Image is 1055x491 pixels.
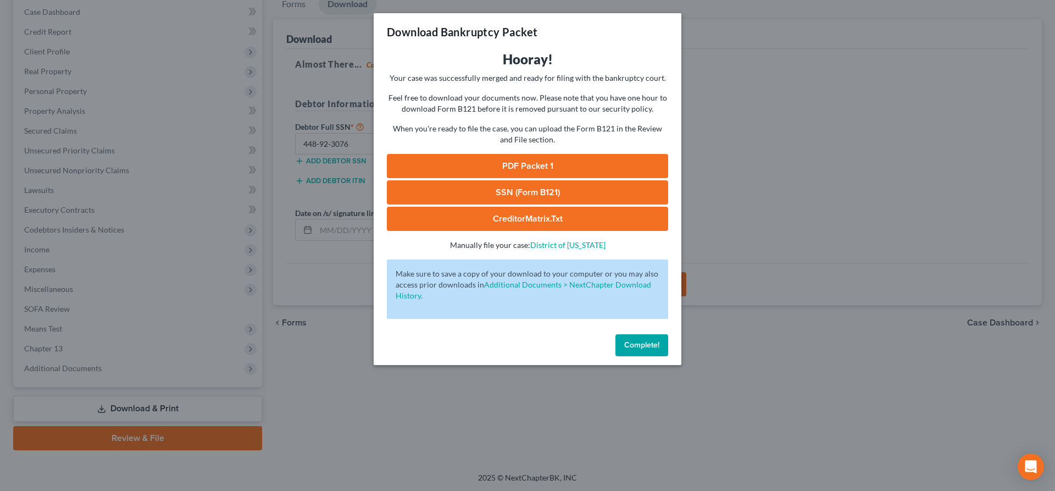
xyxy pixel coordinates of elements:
[396,280,651,300] a: Additional Documents > NextChapter Download History.
[396,268,659,301] p: Make sure to save a copy of your download to your computer or you may also access prior downloads in
[624,340,659,350] span: Complete!
[387,51,668,68] h3: Hooray!
[615,334,668,356] button: Complete!
[387,73,668,84] p: Your case was successfully merged and ready for filing with the bankruptcy court.
[1018,454,1044,480] div: Open Intercom Messenger
[387,240,668,251] p: Manually file your case:
[387,154,668,178] a: PDF Packet 1
[387,92,668,114] p: Feel free to download your documents now. Please note that you have one hour to download Form B12...
[530,240,606,250] a: District of [US_STATE]
[387,207,668,231] a: CreditorMatrix.txt
[387,24,537,40] h3: Download Bankruptcy Packet
[387,123,668,145] p: When you're ready to file the case, you can upload the Form B121 in the Review and File section.
[387,180,668,205] a: SSN (Form B121)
